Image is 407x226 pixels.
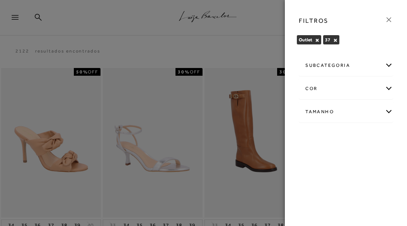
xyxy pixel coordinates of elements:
[333,37,337,43] button: 37 Close
[299,16,329,25] h3: FILTROS
[299,102,393,122] div: Tamanho
[299,78,393,99] div: cor
[325,37,330,42] span: 37
[315,37,319,43] button: Outlet Close
[299,55,393,76] div: subcategoria
[299,37,312,42] span: Outlet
